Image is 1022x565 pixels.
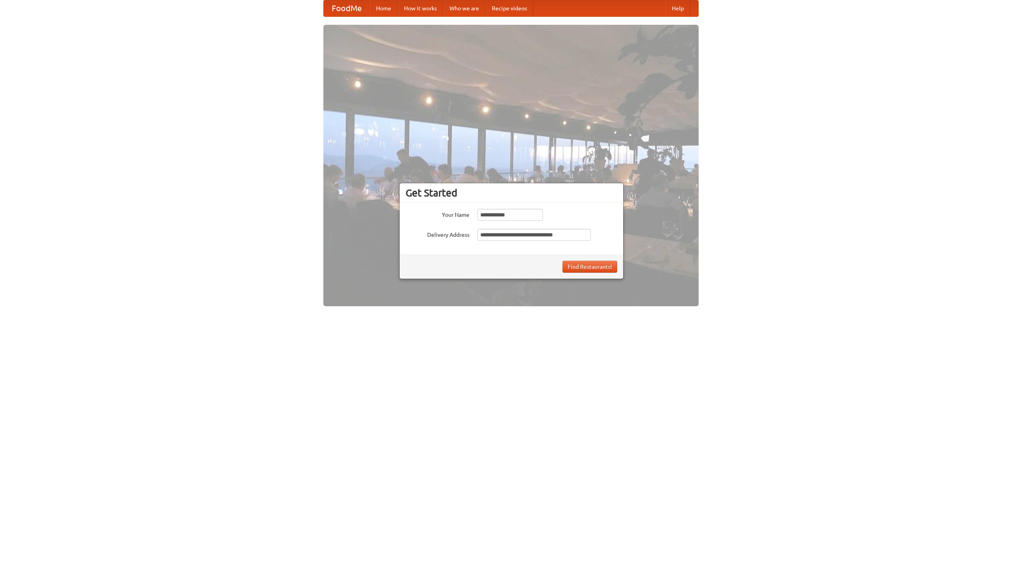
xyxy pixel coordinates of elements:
a: Who we are [443,0,485,16]
label: Delivery Address [406,229,469,239]
a: Home [370,0,398,16]
a: Recipe videos [485,0,533,16]
a: How it works [398,0,443,16]
h3: Get Started [406,187,617,199]
a: Help [665,0,690,16]
button: Find Restaurants! [562,261,617,273]
a: FoodMe [324,0,370,16]
label: Your Name [406,209,469,219]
